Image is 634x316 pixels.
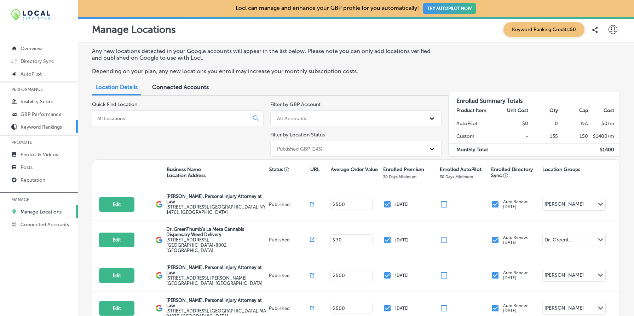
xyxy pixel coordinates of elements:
div: [PERSON_NAME] [544,201,584,209]
p: Connected Accounts [21,222,69,228]
th: Cap [558,104,588,117]
p: AutoPilot [21,71,42,77]
img: logo [156,236,163,244]
p: Status [269,166,310,172]
p: Photos & Videos [21,152,58,158]
p: 30 Days Minimum [440,174,473,179]
th: Cost [588,104,619,117]
p: $ [333,273,335,278]
button: Edit [99,301,134,316]
p: Business Name Location Address [167,166,206,179]
label: Filter by Location Status [270,132,325,138]
td: AutoPilot [449,117,498,130]
p: Auto Renew: [DATE] [503,199,529,209]
p: Reputation [21,177,45,183]
p: Manage Locations [21,209,62,215]
td: 0 [529,117,559,130]
p: Auto Renew: [DATE] [503,270,529,280]
div: [PERSON_NAME] [544,305,584,313]
p: Dr. GreenThumb's La Mesa Cannabis Dispensary Weed Delivery [166,227,267,237]
label: [STREET_ADDRESS] , [GEOGRAPHIC_DATA]-8002, [GEOGRAPHIC_DATA] [166,237,267,253]
label: Quick Find Location [92,101,137,107]
p: Auto Renew: [DATE] [503,303,529,313]
p: GBP Performance [21,111,62,117]
button: Edit [99,197,134,212]
p: Enrolled Premium [383,166,424,172]
p: [PERSON_NAME], Personal Injury Attorney at Law [166,298,267,308]
p: [DATE] [395,202,409,207]
span: Location Details [96,84,138,90]
div: Published GBP (143) [277,146,322,152]
td: 135 [529,130,559,143]
p: Enrolled AutoPilot [440,166,482,172]
input: All Locations [97,115,247,122]
p: [DATE] [395,306,409,311]
p: $ [333,202,335,207]
button: TRY AUTOPILOT NOW [423,3,476,14]
td: Monthly Total [449,143,498,156]
span: Connected Accounts [152,84,209,90]
div: Dr. Greent... [544,237,573,245]
strong: Product Item [456,107,486,113]
td: $ 1400 /m [588,130,619,143]
th: Unit Cost [498,104,529,117]
p: 30 Days Minimum [383,174,416,179]
img: logo [156,201,163,208]
p: [PERSON_NAME], Personal Injury Attorney at Law [166,265,267,275]
label: [STREET_ADDRESS] , [GEOGRAPHIC_DATA], NY 14701, [GEOGRAPHIC_DATA] [166,204,267,215]
p: [PERSON_NAME], Personal Injury Attorney at Law [166,194,267,204]
p: $ [333,238,335,242]
img: logo [156,305,163,312]
img: 12321ecb-abad-46dd-be7f-2600e8d3409flocal-city-sync-logo-rectangle.png [11,9,50,21]
p: URL [310,166,319,172]
p: $ [333,306,335,311]
p: Overview [21,46,42,52]
p: Location Groups [542,166,580,172]
h3: Enrolled Summary Totals [449,92,619,104]
td: $ 0 /m [588,117,619,130]
p: Published [269,306,310,311]
p: [DATE] [395,238,409,242]
p: Published [269,237,310,242]
p: Auto Renew: [DATE] [503,235,529,245]
div: [PERSON_NAME] [544,272,584,280]
p: Manage Locations [92,24,176,35]
button: Edit [99,268,134,283]
td: 150 [558,130,588,143]
td: Custom [449,130,498,143]
p: Directory Sync [21,58,54,64]
label: [STREET_ADDRESS] , [PERSON_NAME][GEOGRAPHIC_DATA], [GEOGRAPHIC_DATA] [166,275,267,286]
p: Any new locations detected in your Google accounts will appear in the list below. Please note you... [92,48,435,61]
p: Depending on your plan, any new locations you enroll may increase your monthly subscription costs. [92,68,435,75]
div: All Accounts [277,115,306,121]
td: $ 1400 [588,143,619,156]
p: Average Order Value [331,166,378,172]
p: Published [269,273,310,278]
td: NA [558,117,588,130]
p: Published [269,202,310,207]
p: Enrolled Directory Sync [491,166,539,179]
label: Filter by GBP Account [270,101,321,107]
img: logo [156,272,163,279]
p: Posts [21,164,33,170]
button: Edit [99,233,134,247]
th: Qty [529,104,559,117]
td: - [498,130,529,143]
p: Keyword Rankings [21,124,62,130]
span: Keyword Ranking Credits: 50 [503,22,584,37]
p: [DATE] [395,273,409,278]
td: $0 [498,117,529,130]
p: Visibility Score [21,99,53,105]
